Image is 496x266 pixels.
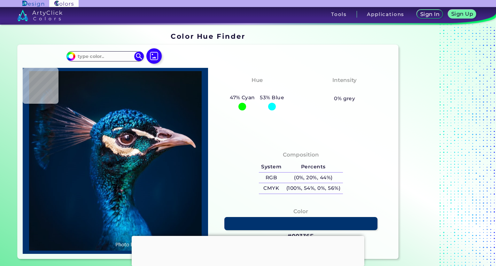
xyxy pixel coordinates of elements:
[239,86,275,93] h3: Cyan-Blue
[367,12,404,17] h3: Applications
[284,183,343,194] h5: (100%, 54%, 0%, 56%)
[259,162,284,172] h5: System
[288,232,314,240] h3: #00336F
[227,93,257,102] h5: 47% Cyan
[284,162,343,172] h5: Percents
[417,10,442,19] a: Sign In
[284,173,343,183] h5: (0%, 20%, 44%)
[258,93,287,102] h5: 53% Blue
[134,52,144,61] img: icon search
[401,30,481,262] iframe: Advertisement
[332,76,357,85] h4: Intensity
[449,10,475,19] a: Sign Up
[452,12,472,17] h5: Sign Up
[421,12,439,17] h5: Sign In
[259,183,284,194] h5: CMYK
[293,207,308,216] h4: Color
[132,236,364,265] iframe: Advertisement
[283,150,319,159] h4: Composition
[75,52,135,61] input: type color..
[331,12,347,17] h3: Tools
[171,31,245,41] h1: Color Hue Finder
[252,76,263,85] h4: Hue
[26,71,205,251] img: img_pavlin.jpg
[259,173,284,183] h5: RGB
[146,48,162,64] img: icon picture
[17,10,62,21] img: logo_artyclick_colors_white.svg
[334,94,355,103] h5: 0% grey
[22,1,44,7] img: ArtyClick Design logo
[331,86,359,93] h3: Vibrant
